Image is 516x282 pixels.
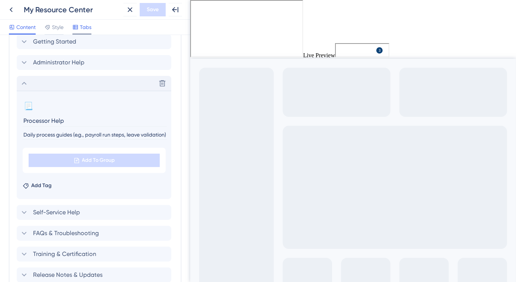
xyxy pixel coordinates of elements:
[80,23,91,32] span: Tabs
[23,115,167,126] input: Header
[147,5,159,14] span: Save
[82,156,115,165] span: Add To Group
[29,154,160,167] button: Add To Group
[6,2,38,11] span: Learn HRplus
[33,270,103,279] span: Release Notes & Updates
[33,208,80,217] span: Self-Service Help
[31,181,52,190] span: Add Tag
[33,229,99,238] span: FAQs & Troubleshooting
[16,23,36,32] span: Content
[23,181,52,190] button: Add Tag
[33,58,84,67] span: Administrator Help
[24,4,120,15] div: My Resource Center
[140,3,166,16] button: Save
[33,250,96,259] span: Training & Certification
[113,52,145,58] span: Live Preview
[43,4,45,10] div: 3
[52,23,64,32] span: Style
[23,100,35,112] button: 📃
[33,37,76,46] span: Getting Started
[23,130,167,140] input: Description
